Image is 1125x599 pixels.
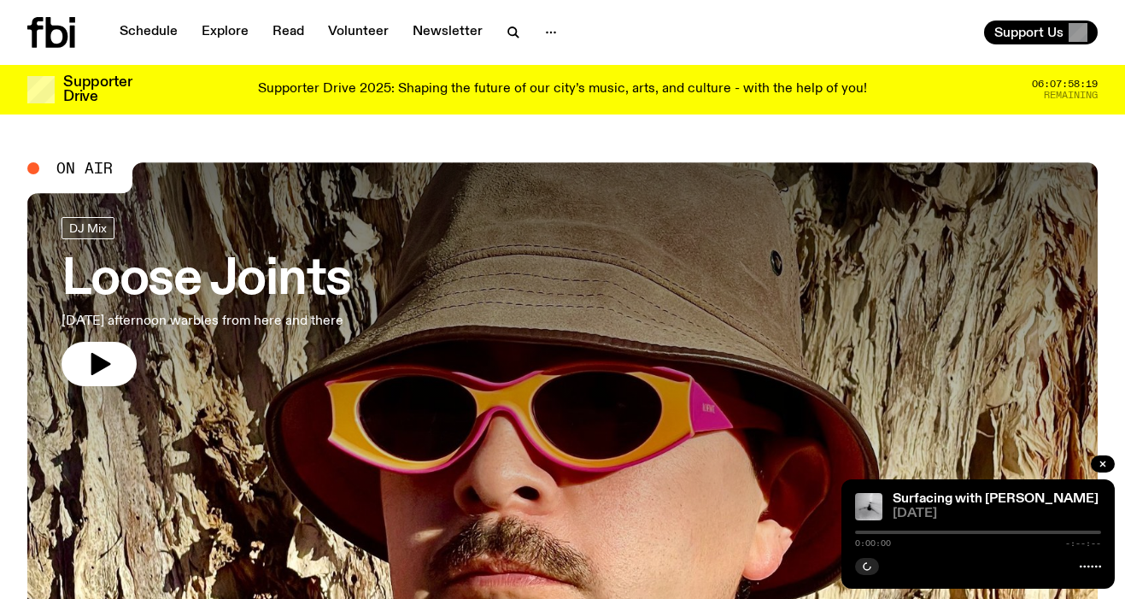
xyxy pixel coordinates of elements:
[893,492,1099,506] a: Surfacing with [PERSON_NAME]
[994,25,1063,40] span: Support Us
[258,82,867,97] p: Supporter Drive 2025: Shaping the future of our city’s music, arts, and culture - with the help o...
[1065,539,1101,548] span: -:--:--
[191,21,259,44] a: Explore
[262,21,314,44] a: Read
[402,21,493,44] a: Newsletter
[893,508,1101,520] span: [DATE]
[855,539,891,548] span: 0:00:00
[62,311,351,332] p: [DATE] afternoon warbles from here and there
[62,256,351,304] h3: Loose Joints
[1044,91,1098,100] span: Remaining
[62,217,351,386] a: Loose Joints[DATE] afternoon warbles from here and there
[63,75,132,104] h3: Supporter Drive
[109,21,188,44] a: Schedule
[318,21,399,44] a: Volunteer
[1032,79,1098,89] span: 06:07:58:19
[62,217,114,239] a: DJ Mix
[69,221,107,234] span: DJ Mix
[56,161,113,176] span: On Air
[984,21,1098,44] button: Support Us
